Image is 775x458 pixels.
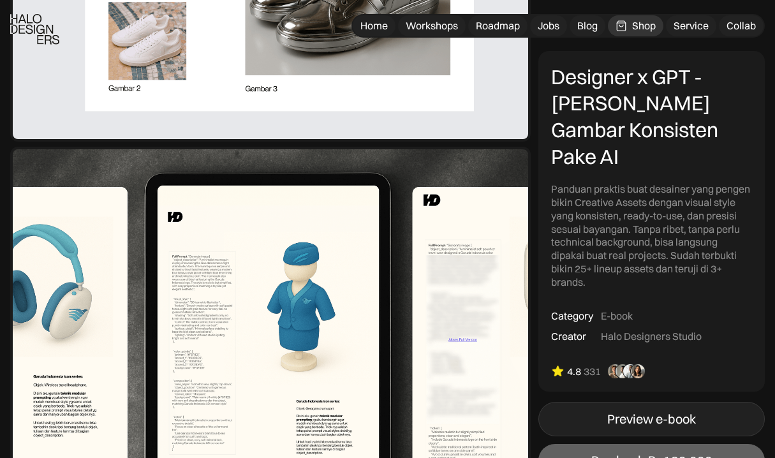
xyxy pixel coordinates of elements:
div: Workshops [406,19,458,33]
div: Shop [632,19,656,33]
div: 4.8 [567,365,581,378]
a: Service [666,15,716,36]
a: Shop [608,15,663,36]
a: Jobs [530,15,567,36]
div: Creator [551,330,586,344]
div: Panduan praktis buat desainer yang pengen bikin Creative Assets dengan visual style yang konsiste... [551,182,752,288]
a: Blog [570,15,605,36]
div: Jobs [538,19,559,33]
div: E-book [601,309,633,323]
div: Halo Designers Studio [601,330,702,344]
div: Collab [727,19,756,33]
a: Collab [719,15,764,36]
div: Blog [577,19,598,33]
div: Designer x GPT - [PERSON_NAME] Gambar Konsisten Pake AI [551,64,752,170]
a: Roadmap [468,15,528,36]
div: Category [551,309,593,323]
div: Service [674,19,709,33]
a: Preview e-book [538,402,765,436]
a: Home [353,15,395,36]
div: 331 [584,365,601,378]
div: Preview e-book [607,411,696,427]
div: Home [360,19,388,33]
a: Workshops [398,15,466,36]
div: Roadmap [476,19,520,33]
